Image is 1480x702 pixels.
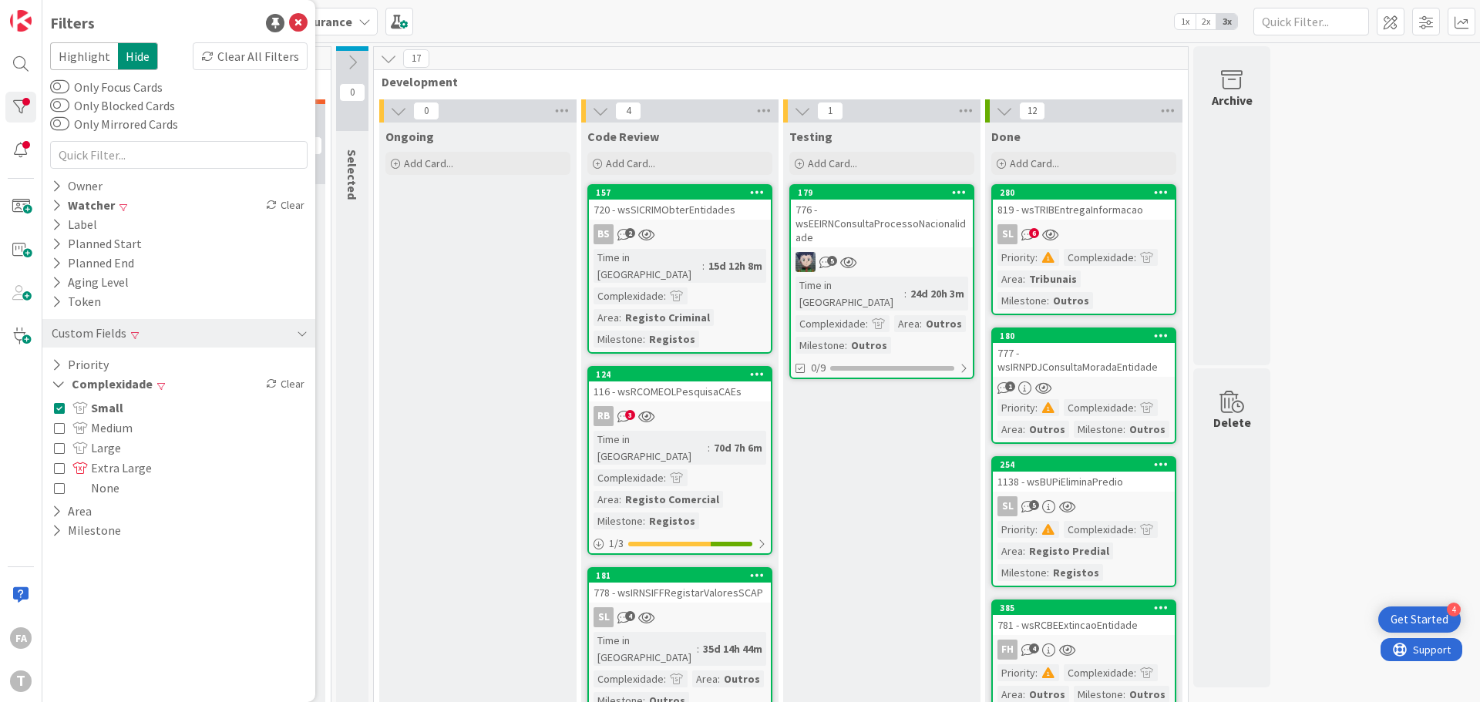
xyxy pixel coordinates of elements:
[589,583,771,603] div: 778 - wsIRNSIFFRegistarValoresSCAP
[54,438,121,458] button: Large
[920,315,922,332] span: :
[594,469,664,486] div: Complexidade
[811,360,826,376] span: 0/9
[1025,542,1113,559] div: Registo Predial
[847,337,891,354] div: Outros
[789,129,832,144] span: Testing
[72,478,119,498] span: None
[72,438,121,458] span: Large
[619,491,621,508] span: :
[1035,664,1038,681] span: :
[589,368,771,381] div: 124
[795,277,904,311] div: Time in [GEOGRAPHIC_DATA]
[404,156,453,170] span: Add Card...
[1000,187,1175,198] div: 280
[808,156,857,170] span: Add Card...
[795,337,845,354] div: Milestone
[791,186,973,200] div: 179
[72,418,133,438] span: Medium
[798,187,973,198] div: 179
[594,309,619,326] div: Area
[594,249,702,283] div: Time in [GEOGRAPHIC_DATA]
[50,176,104,196] div: Owner
[10,627,32,649] div: FA
[894,315,920,332] div: Area
[993,472,1175,492] div: 1138 - wsBUPiEliminaPredio
[193,42,308,70] div: Clear All Filters
[50,42,118,70] span: Highlight
[922,315,966,332] div: Outros
[54,478,119,498] button: None
[1212,91,1253,109] div: Archive
[1005,381,1015,391] span: 1
[997,542,1023,559] div: Area
[997,640,1017,660] div: FH
[991,327,1176,444] a: 180777 - wsIRNPDJConsultaMoradaEntidadePriority:Complexidade:Area:OutrosMilestone:Outros
[1391,612,1448,627] div: Get Started
[645,331,699,348] div: Registos
[50,502,93,521] button: Area
[993,329,1175,343] div: 180
[625,410,635,420] span: 3
[615,102,641,120] span: 4
[795,252,816,272] img: LS
[118,42,158,70] span: Hide
[594,491,619,508] div: Area
[993,458,1175,472] div: 254
[1025,270,1081,287] div: Tribunais
[993,458,1175,492] div: 2541138 - wsBUPiEliminaPredio
[594,607,614,627] div: SL
[705,257,766,274] div: 15d 12h 8m
[50,141,308,169] input: Quick Filter...
[596,570,771,581] div: 181
[1064,664,1134,681] div: Complexidade
[643,512,645,529] span: :
[789,184,974,379] a: 179776 - wsEEIRNConsultaProcessoNacionalidadeLSTime in [GEOGRAPHIC_DATA]:24d 20h 3mComplexidade:A...
[997,399,1035,416] div: Priority
[1035,521,1038,538] span: :
[997,564,1047,581] div: Milestone
[718,670,720,687] span: :
[50,79,69,95] button: Only Focus Cards
[991,184,1176,315] a: 280819 - wsTRIBEntregaInformacaoSLPriority:Complexidade:Area:TribunaisMilestone:Outros
[710,439,766,456] div: 70d 7h 6m
[50,254,136,273] div: Planned End
[1049,564,1103,581] div: Registos
[403,49,429,68] span: 17
[589,381,771,401] div: 116 - wsRCOMEOLPesquisaCAEs
[993,343,1175,377] div: 777 - wsIRNPDJConsultaMoradaEntidade
[589,569,771,583] div: 181
[697,640,699,657] span: :
[54,458,152,478] button: Extra Large
[664,670,666,687] span: :
[606,156,655,170] span: Add Card...
[1216,14,1237,29] span: 3x
[866,315,868,332] span: :
[991,456,1176,587] a: 2541138 - wsBUPiEliminaPredioSLPriority:Complexidade:Area:Registo PredialMilestone:Registos
[1064,249,1134,266] div: Complexidade
[1047,564,1049,581] span: :
[1025,421,1069,438] div: Outros
[50,521,123,540] button: Milestone
[385,129,434,144] span: Ongoing
[997,224,1017,244] div: SL
[997,521,1035,538] div: Priority
[50,12,95,35] div: Filters
[997,421,1023,438] div: Area
[1047,292,1049,309] span: :
[589,406,771,426] div: RB
[609,536,624,552] span: 1 / 3
[50,96,175,115] label: Only Blocked Cards
[619,309,621,326] span: :
[1125,421,1169,438] div: Outros
[993,186,1175,200] div: 280
[1049,292,1093,309] div: Outros
[345,149,360,200] span: Selected
[791,186,973,247] div: 179776 - wsEEIRNConsultaProcessoNacionalidade
[993,601,1175,615] div: 385
[50,116,69,132] button: Only Mirrored Cards
[997,270,1023,287] div: Area
[720,670,764,687] div: Outros
[50,215,99,234] div: Label
[413,102,439,120] span: 0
